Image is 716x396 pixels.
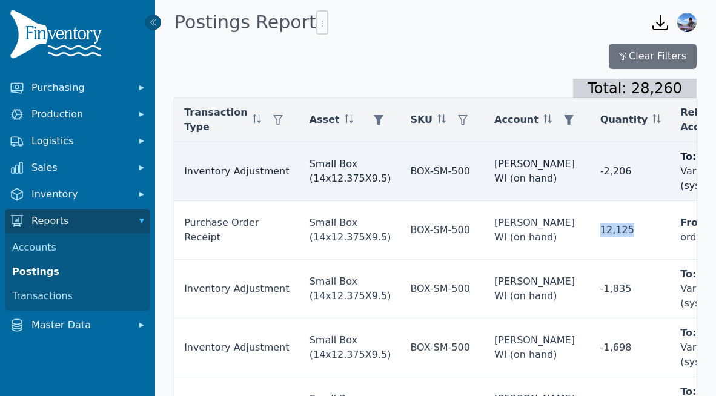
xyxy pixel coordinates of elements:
[677,13,697,32] img: Garrett McMullen
[485,260,591,318] td: [PERSON_NAME] WI (on hand)
[174,142,300,201] td: Inventory Adjustment
[5,129,150,153] button: Logistics
[174,201,300,260] td: Purchase Order Receipt
[174,318,300,377] td: Inventory Adjustment
[680,151,696,162] span: To:
[5,102,150,127] button: Production
[31,134,128,148] span: Logistics
[400,260,485,318] td: BOX-SM-500
[300,318,401,377] td: Small Box (14x12.375X9.5)
[7,236,148,260] a: Accounts
[680,327,696,338] span: To:
[573,79,697,98] div: Total: 28,260
[300,260,401,318] td: Small Box (14x12.375X9.5)
[310,113,340,127] span: Asset
[7,260,148,284] a: Postings
[31,107,128,122] span: Production
[174,10,328,35] h1: Postings Report
[31,318,128,332] span: Master Data
[10,10,107,64] img: Finventory
[591,318,671,377] td: -1,698
[300,142,401,201] td: Small Box (14x12.375X9.5)
[7,284,148,308] a: Transactions
[485,142,591,201] td: [PERSON_NAME] WI (on hand)
[600,113,648,127] span: Quantity
[5,209,150,233] button: Reports
[5,76,150,100] button: Purchasing
[300,201,401,260] td: Small Box (14x12.375X9.5)
[5,156,150,180] button: Sales
[5,313,150,337] button: Master Data
[400,142,485,201] td: BOX-SM-500
[410,113,433,127] span: SKU
[400,318,485,377] td: BOX-SM-500
[609,44,697,69] button: Clear Filters
[485,201,591,260] td: [PERSON_NAME] WI (on hand)
[31,214,128,228] span: Reports
[591,201,671,260] td: 12,125
[680,268,696,280] span: To:
[174,260,300,318] td: Inventory Adjustment
[31,81,128,95] span: Purchasing
[591,142,671,201] td: -2,206
[184,105,248,134] span: Transaction Type
[31,187,128,202] span: Inventory
[5,182,150,206] button: Inventory
[591,260,671,318] td: -1,835
[400,201,485,260] td: BOX-SM-500
[31,160,128,175] span: Sales
[494,113,539,127] span: Account
[680,217,712,228] span: From:
[485,318,591,377] td: [PERSON_NAME] WI (on hand)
